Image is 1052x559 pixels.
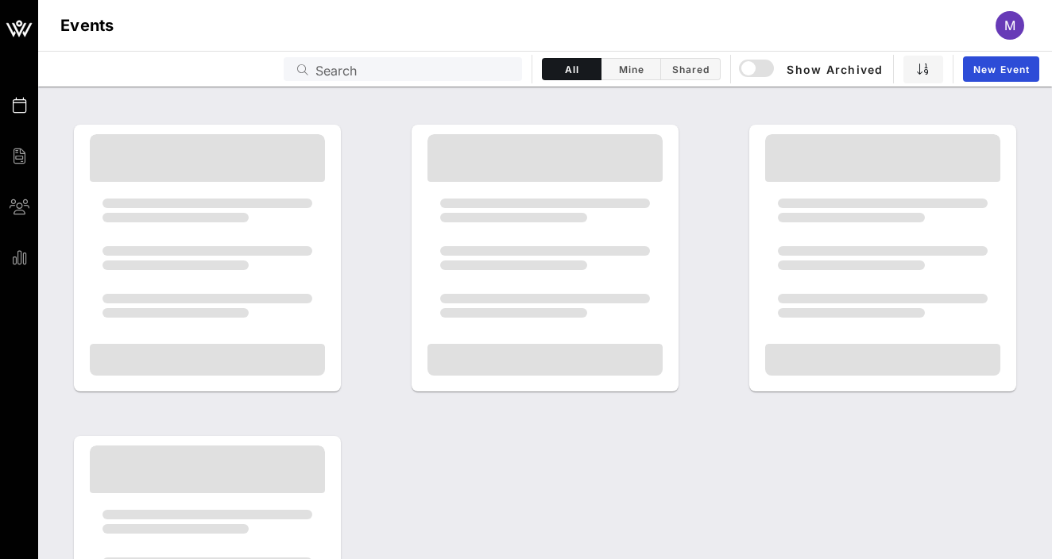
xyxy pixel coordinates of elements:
[996,11,1024,40] div: M
[963,56,1039,82] a: New Event
[601,58,661,80] button: Mine
[552,64,591,75] span: All
[661,58,721,80] button: Shared
[1004,17,1015,33] span: M
[741,60,883,79] span: Show Archived
[60,13,114,38] h1: Events
[611,64,651,75] span: Mine
[741,55,884,83] button: Show Archived
[973,64,1030,75] span: New Event
[542,58,601,80] button: All
[671,64,710,75] span: Shared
